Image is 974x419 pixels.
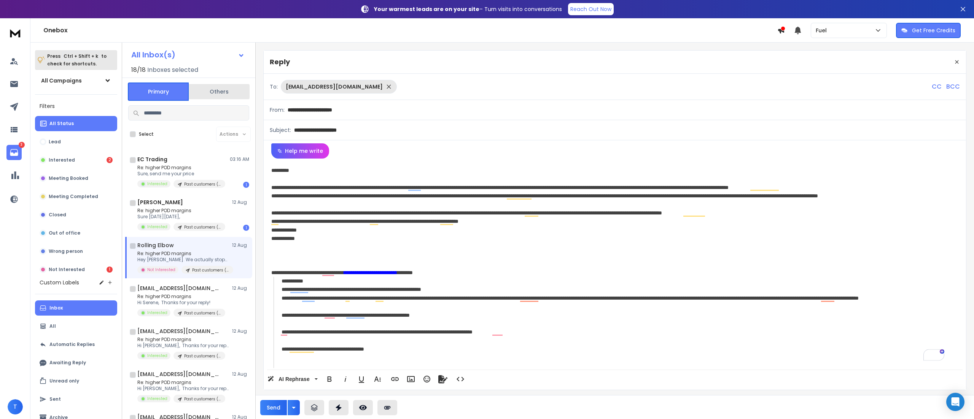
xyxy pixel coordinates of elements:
[19,142,25,148] p: 3
[49,323,56,329] p: All
[230,156,249,162] p: 03:16 AM
[946,393,964,411] div: Open Intercom Messenger
[35,300,117,316] button: Inbox
[35,101,117,111] h3: Filters
[35,225,117,241] button: Out of office
[420,371,434,387] button: Emoticons
[266,371,319,387] button: AI Rephrase
[184,181,221,187] p: Past customers (Fuel)
[147,310,167,316] p: Interested
[35,355,117,370] button: Awaiting Reply
[184,224,221,230] p: Past customers (Fuel)
[35,207,117,222] button: Closed
[35,319,117,334] button: All
[912,27,955,34] p: Get Free Credits
[338,371,353,387] button: Italic (Ctrl+I)
[137,327,221,335] h1: [EMAIL_ADDRESS][DOMAIN_NAME]
[277,376,311,382] span: AI Rephrase
[388,371,402,387] button: Insert Link (Ctrl+K)
[137,214,225,220] p: Sure [DATE][DATE],
[8,399,23,414] button: T
[137,300,225,306] p: Hi Serene, Thanks for your reply!
[35,73,117,88] button: All Campaigns
[49,341,95,348] p: Automatic Replies
[147,353,167,359] p: Interested
[131,51,175,59] h1: All Inbox(s)
[137,241,174,249] h1: Rolling Elbow
[137,343,229,349] p: Hi [PERSON_NAME], Thanks for your reply!
[137,370,221,378] h1: [EMAIL_ADDRESS][DOMAIN_NAME]
[137,257,229,263] p: Hey [PERSON_NAME]. We actually stopped
[260,400,287,415] button: Send
[137,294,225,300] p: Re: higher POD margins
[270,126,291,134] p: Subject:
[139,131,154,137] label: Select
[147,224,167,230] p: Interested
[137,208,225,214] p: Re: higher POD margins
[322,371,337,387] button: Bold (Ctrl+B)
[184,353,221,359] p: Past customers (Fuel)
[49,139,61,145] p: Lead
[62,52,99,60] span: Ctrl + Shift + k
[374,5,479,13] strong: Your warmest leads are on your site
[147,267,175,273] p: Not Interested
[147,181,167,187] p: Interested
[125,47,251,62] button: All Inbox(s)
[6,145,22,160] a: 3
[570,5,611,13] p: Reach Out Now
[354,371,369,387] button: Underline (Ctrl+U)
[243,225,249,231] div: 1
[147,65,198,75] h3: Inboxes selected
[47,52,107,68] p: Press to check for shortcuts.
[35,337,117,352] button: Automatic Replies
[932,82,942,91] p: CC
[49,175,88,181] p: Meeting Booked
[189,83,250,100] button: Others
[232,371,249,377] p: 12 Aug
[137,379,229,386] p: Re: higher POD margins
[271,143,329,159] button: Help me write
[107,267,113,273] div: 1
[192,267,229,273] p: Past customers (Fuel)
[49,212,66,218] p: Closed
[8,26,23,40] img: logo
[896,23,961,38] button: Get Free Credits
[147,396,167,402] p: Interested
[49,305,63,311] p: Inbox
[49,360,86,366] p: Awaiting Reply
[49,267,85,273] p: Not Interested
[128,83,189,101] button: Primary
[35,116,117,131] button: All Status
[137,156,167,163] h1: EC Trading
[264,159,966,368] div: To enrich screen reader interactions, please activate Accessibility in Grammarly extension settings
[35,262,117,277] button: Not Interested1
[107,157,113,163] div: 2
[49,157,75,163] p: Interested
[35,244,117,259] button: Wrong person
[436,371,450,387] button: Signature
[568,3,614,15] a: Reach Out Now
[232,285,249,291] p: 12 Aug
[404,371,418,387] button: Insert Image (Ctrl+P)
[816,27,830,34] p: Fuel
[137,386,229,392] p: Hi [PERSON_NAME], Thanks for your reply!
[232,199,249,205] p: 12 Aug
[35,189,117,204] button: Meeting Completed
[137,171,225,177] p: Sure, send me your price
[270,57,290,67] p: Reply
[49,230,80,236] p: Out of office
[137,251,229,257] p: Re: higher POD margins
[232,328,249,334] p: 12 Aug
[243,182,249,188] div: 1
[184,396,221,402] p: Past customers (Fuel)
[137,336,229,343] p: Re: higher POD margins
[35,134,117,149] button: Lead
[946,82,960,91] p: BCC
[184,310,221,316] p: Past customers (Fuel)
[49,396,61,402] p: Sent
[232,242,249,248] p: 12 Aug
[49,121,74,127] p: All Status
[286,83,383,90] p: [EMAIL_ADDRESS][DOMAIN_NAME]
[270,106,285,114] p: From:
